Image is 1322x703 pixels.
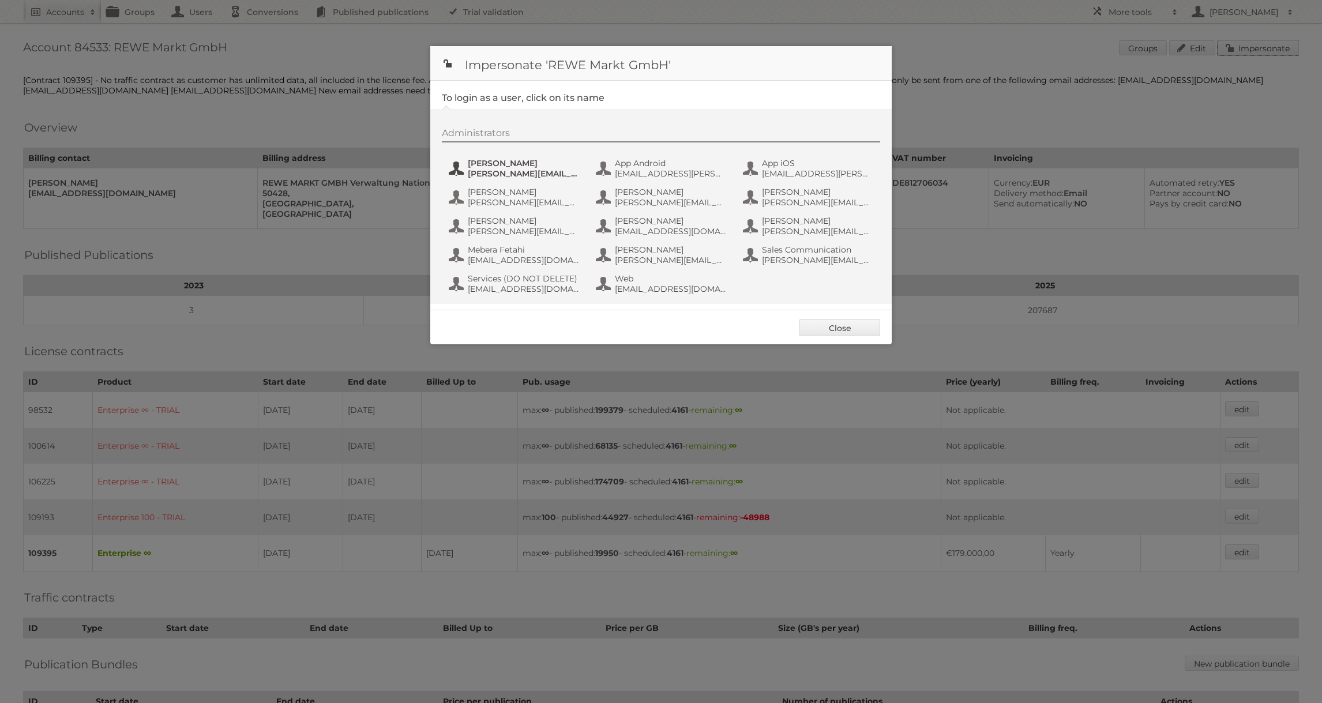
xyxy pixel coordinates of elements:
[742,157,877,180] button: App iOS [EMAIL_ADDRESS][PERSON_NAME][DOMAIN_NAME]
[442,92,604,103] legend: To login as a user, click on its name
[742,215,877,238] button: [PERSON_NAME] [PERSON_NAME][EMAIL_ADDRESS][PERSON_NAME][DOMAIN_NAME]
[595,157,730,180] button: App Android [EMAIL_ADDRESS][PERSON_NAME][DOMAIN_NAME]
[615,226,727,236] span: [EMAIL_ADDRESS][DOMAIN_NAME]
[595,243,730,266] button: [PERSON_NAME] [PERSON_NAME][EMAIL_ADDRESS][DOMAIN_NAME]
[742,243,877,266] button: Sales Communication [PERSON_NAME][EMAIL_ADDRESS][PERSON_NAME][DOMAIN_NAME]
[448,272,583,295] button: Services (DO NOT DELETE) [EMAIL_ADDRESS][DOMAIN_NAME]
[468,255,580,265] span: [EMAIL_ADDRESS][DOMAIN_NAME]
[468,245,580,255] span: Mebera Fetahi
[615,158,727,168] span: App Android
[468,168,580,179] span: [PERSON_NAME][EMAIL_ADDRESS][PERSON_NAME][DOMAIN_NAME]
[448,243,583,266] button: Mebera Fetahi [EMAIL_ADDRESS][DOMAIN_NAME]
[762,168,874,179] span: [EMAIL_ADDRESS][PERSON_NAME][DOMAIN_NAME]
[468,273,580,284] span: Services (DO NOT DELETE)
[615,284,727,294] span: [EMAIL_ADDRESS][DOMAIN_NAME]
[615,273,727,284] span: Web
[742,186,877,209] button: [PERSON_NAME] [PERSON_NAME][EMAIL_ADDRESS][PERSON_NAME][DOMAIN_NAME]
[615,187,727,197] span: [PERSON_NAME]
[615,216,727,226] span: [PERSON_NAME]
[430,46,892,81] h1: Impersonate 'REWE Markt GmbH'
[615,197,727,208] span: [PERSON_NAME][EMAIL_ADDRESS][PERSON_NAME][DOMAIN_NAME]
[762,187,874,197] span: [PERSON_NAME]
[762,158,874,168] span: App iOS
[448,157,583,180] button: [PERSON_NAME] [PERSON_NAME][EMAIL_ADDRESS][PERSON_NAME][DOMAIN_NAME]
[762,216,874,226] span: [PERSON_NAME]
[595,215,730,238] button: [PERSON_NAME] [EMAIL_ADDRESS][DOMAIN_NAME]
[762,197,874,208] span: [PERSON_NAME][EMAIL_ADDRESS][PERSON_NAME][DOMAIN_NAME]
[615,255,727,265] span: [PERSON_NAME][EMAIL_ADDRESS][DOMAIN_NAME]
[442,127,880,142] div: Administrators
[762,245,874,255] span: Sales Communication
[468,197,580,208] span: [PERSON_NAME][EMAIL_ADDRESS][PERSON_NAME][DOMAIN_NAME]
[468,226,580,236] span: [PERSON_NAME][EMAIL_ADDRESS][DOMAIN_NAME]
[595,272,730,295] button: Web [EMAIL_ADDRESS][DOMAIN_NAME]
[468,187,580,197] span: [PERSON_NAME]
[468,158,580,168] span: [PERSON_NAME]
[448,215,583,238] button: [PERSON_NAME] [PERSON_NAME][EMAIL_ADDRESS][DOMAIN_NAME]
[468,284,580,294] span: [EMAIL_ADDRESS][DOMAIN_NAME]
[799,319,880,336] a: Close
[448,186,583,209] button: [PERSON_NAME] [PERSON_NAME][EMAIL_ADDRESS][PERSON_NAME][DOMAIN_NAME]
[615,168,727,179] span: [EMAIL_ADDRESS][PERSON_NAME][DOMAIN_NAME]
[615,245,727,255] span: [PERSON_NAME]
[762,226,874,236] span: [PERSON_NAME][EMAIL_ADDRESS][PERSON_NAME][DOMAIN_NAME]
[762,255,874,265] span: [PERSON_NAME][EMAIL_ADDRESS][PERSON_NAME][DOMAIN_NAME]
[595,186,730,209] button: [PERSON_NAME] [PERSON_NAME][EMAIL_ADDRESS][PERSON_NAME][DOMAIN_NAME]
[468,216,580,226] span: [PERSON_NAME]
